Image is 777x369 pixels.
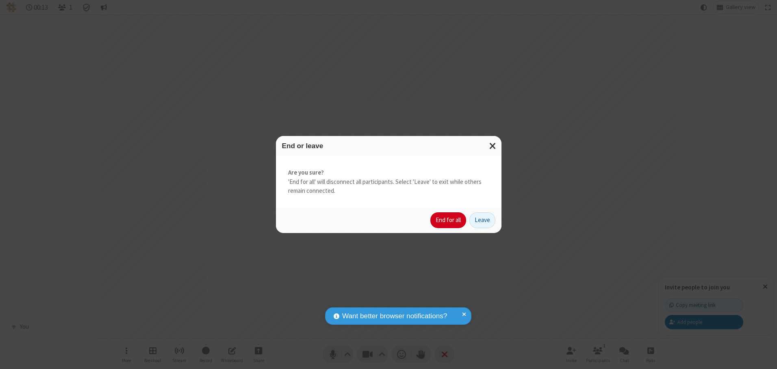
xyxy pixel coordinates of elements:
div: 'End for all' will disconnect all participants. Select 'Leave' to exit while others remain connec... [276,156,501,208]
strong: Are you sure? [288,168,489,177]
button: End for all [430,212,466,229]
button: Close modal [484,136,501,156]
button: Leave [469,212,495,229]
span: Want better browser notifications? [342,311,447,322]
h3: End or leave [282,142,495,150]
